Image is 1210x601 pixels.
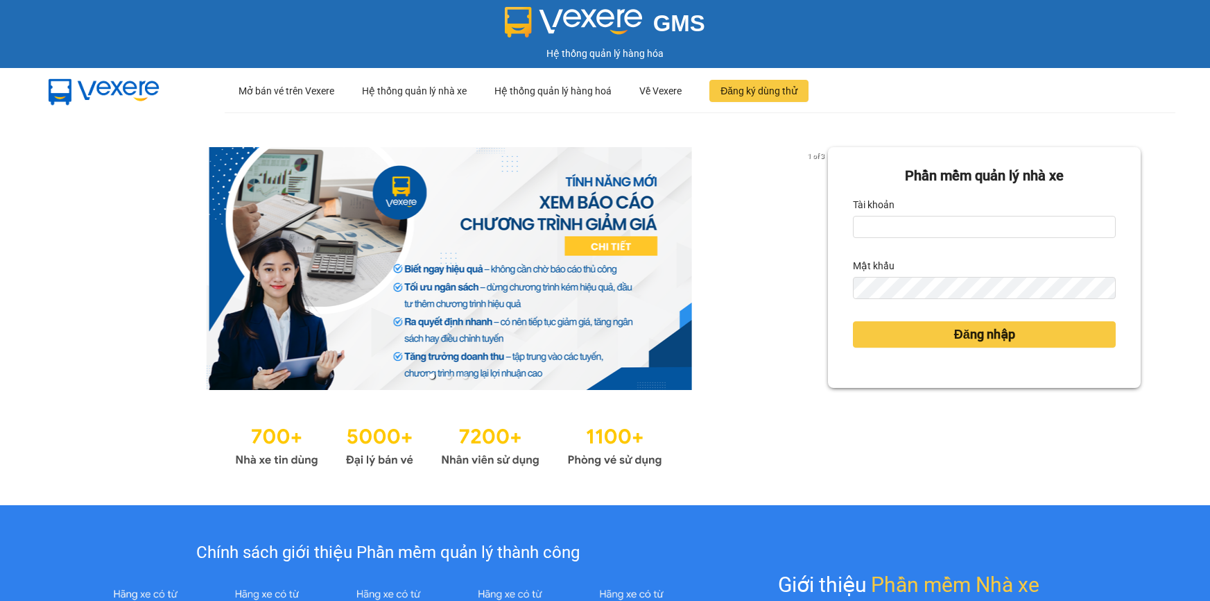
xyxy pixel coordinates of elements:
button: next slide / item [809,147,828,390]
button: previous slide / item [69,147,89,390]
li: slide item 1 [429,373,435,379]
label: Mật khẩu [853,255,894,277]
a: GMS [505,21,705,32]
li: slide item 2 [446,373,451,379]
div: Chính sách giới thiệu Phần mềm quản lý thành công [85,540,691,566]
div: Hệ thống quản lý hàng hoá [494,69,612,113]
button: Đăng ký dùng thử [709,80,809,102]
label: Tài khoản [853,194,894,216]
span: GMS [653,10,705,36]
span: Đăng ký dùng thử [720,83,797,99]
input: Mật khẩu [853,277,1116,299]
div: Hệ thống quản lý hàng hóa [3,46,1207,61]
img: mbUUG5Q.png [35,68,173,114]
p: 1 of 3 [804,147,828,165]
button: Đăng nhập [853,321,1116,348]
span: Đăng nhập [954,325,1015,344]
div: Phần mềm quản lý nhà xe [853,165,1116,187]
input: Tài khoản [853,216,1116,238]
img: logo 2 [505,7,642,37]
span: Phần mềm Nhà xe [871,568,1039,601]
div: Hệ thống quản lý nhà xe [362,69,467,113]
img: Statistics.png [235,418,662,471]
div: Mở bán vé trên Vexere [239,69,334,113]
div: Giới thiệu [778,568,1039,601]
div: Về Vexere [639,69,682,113]
li: slide item 3 [463,373,468,379]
